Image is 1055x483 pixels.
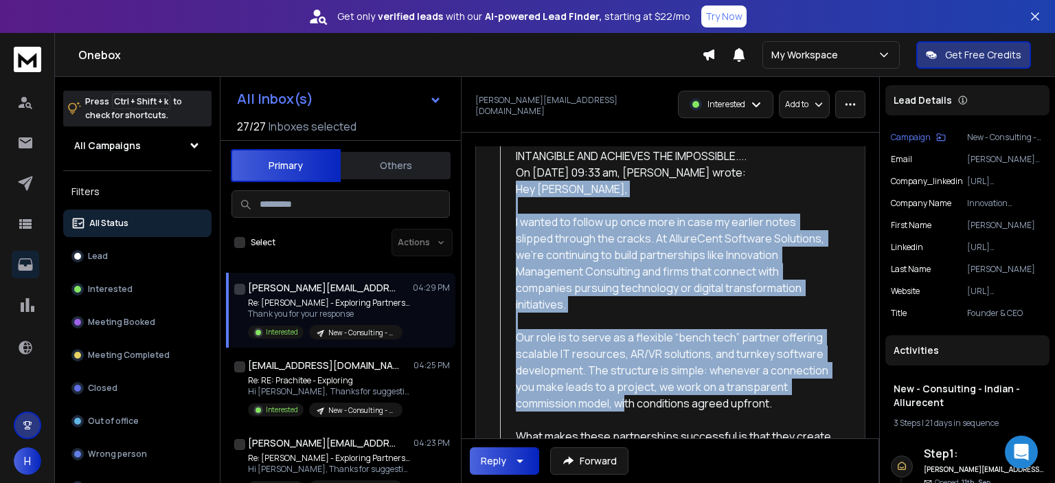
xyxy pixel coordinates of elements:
button: H [14,447,41,475]
p: Lead Details [894,93,952,107]
span: 3 Steps [894,417,920,429]
p: [PERSON_NAME] [967,220,1044,231]
span: 21 days in sequence [925,417,999,429]
div: On [DATE] 09:33 am, [PERSON_NAME] wrote: [516,164,835,181]
div: I wanted to follow up once more in case my earlier notes slipped through the cracks. At AllureCen... [516,214,835,313]
p: Re: RE: Prachitee - Exploring [248,375,413,386]
label: Select [251,237,275,248]
button: Try Now [701,5,747,27]
h1: All Campaigns [74,139,141,153]
p: website [891,286,920,297]
p: Campaign [891,132,931,143]
p: Founder & CEO [967,308,1044,319]
h3: Inboxes selected [269,118,356,135]
p: Re: [PERSON_NAME] - Exploring Partnership [248,297,413,308]
p: Interested [88,284,133,295]
button: Interested [63,276,212,303]
p: Hi [PERSON_NAME], Thanks for suggesting [DATE] [248,386,413,397]
p: linkedin [891,242,923,253]
button: Campaign [891,132,946,143]
div: Activities [885,335,1050,366]
button: Get Free Credits [916,41,1031,69]
h1: [EMAIL_ADDRESS][DOMAIN_NAME] [248,359,399,372]
h3: Filters [63,182,212,201]
p: 04:25 PM [413,360,450,371]
p: Thank you for your response [248,308,413,319]
h1: All Inbox(s) [237,92,313,106]
button: Meeting Completed [63,341,212,369]
p: Get only with our starting at $22/mo [337,10,690,23]
p: Interested [266,405,298,415]
p: [URL][DOMAIN_NAME] [967,176,1044,187]
button: Others [341,150,451,181]
p: Out of office [88,416,139,427]
p: 04:23 PM [413,438,450,449]
p: [PERSON_NAME][EMAIL_ADDRESS][DOMAIN_NAME] [475,95,666,117]
button: Reply [470,447,539,475]
h1: [PERSON_NAME][EMAIL_ADDRESS][DOMAIN_NAME] [248,436,399,450]
button: Primary [231,149,341,182]
p: New - Consulting - Indian - Allurecent [967,132,1044,143]
p: Try Now [705,10,742,23]
p: All Status [89,218,128,229]
button: Wrong person [63,440,212,468]
img: logo [14,47,41,72]
p: Interested [266,327,298,337]
p: Company Name [891,198,951,209]
p: Get Free Credits [945,48,1021,62]
p: title [891,308,907,319]
strong: AI-powered Lead Finder, [485,10,602,23]
p: [PERSON_NAME] [967,264,1044,275]
span: Ctrl + Shift + k [112,93,170,109]
h6: [PERSON_NAME][EMAIL_ADDRESS][DOMAIN_NAME] [924,464,1044,475]
p: New - Consulting - Indian - Allurecent [328,405,394,416]
p: New - Consulting - Indian - Allurecent [328,328,394,338]
p: Press to check for shortcuts. [85,95,182,122]
h1: [PERSON_NAME][EMAIL_ADDRESS][DOMAIN_NAME] [248,281,399,295]
span: 27 / 27 [237,118,266,135]
div: Hey [PERSON_NAME], [516,181,835,197]
p: Innovation Management Consulting [967,198,1044,209]
button: Out of office [63,407,212,435]
p: [URL][DOMAIN_NAME] [967,286,1044,297]
div: Open Intercom Messenger [1005,436,1038,469]
p: My Workspace [771,48,843,62]
button: Lead [63,243,212,270]
div: Reply [481,454,506,468]
p: Interested [707,99,745,110]
p: Wrong person [88,449,147,460]
p: Last Name [891,264,931,275]
p: Meeting Completed [88,350,170,361]
button: All Inbox(s) [226,85,453,113]
p: Meeting Booked [88,317,155,328]
p: [URL][DOMAIN_NAME][PERSON_NAME] [967,242,1044,253]
button: All Status [63,210,212,237]
p: company_linkedin [891,176,963,187]
button: Closed [63,374,212,402]
p: Re: [PERSON_NAME] - Exploring Partnership [248,453,413,464]
p: Email [891,154,912,165]
p: Add to [785,99,808,110]
h1: Onebox [78,47,702,63]
p: Closed [88,383,117,394]
p: Hi [PERSON_NAME], Thanks for suggesting [DATE] [248,464,413,475]
strong: verified leads [378,10,443,23]
button: All Campaigns [63,132,212,159]
div: | [894,418,1041,429]
p: 04:29 PM [413,282,450,293]
h6: Step 1 : [924,445,1044,462]
button: Forward [550,447,628,475]
button: Meeting Booked [63,308,212,336]
div: Our role is to serve as a flexible “bench tech” partner offering scalable IT resources, AR/VR sol... [516,329,835,412]
p: Lead [88,251,108,262]
p: First Name [891,220,931,231]
p: [PERSON_NAME][EMAIL_ADDRESS][DOMAIN_NAME] [967,154,1044,165]
h1: New - Consulting - Indian - Allurecent [894,382,1041,409]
